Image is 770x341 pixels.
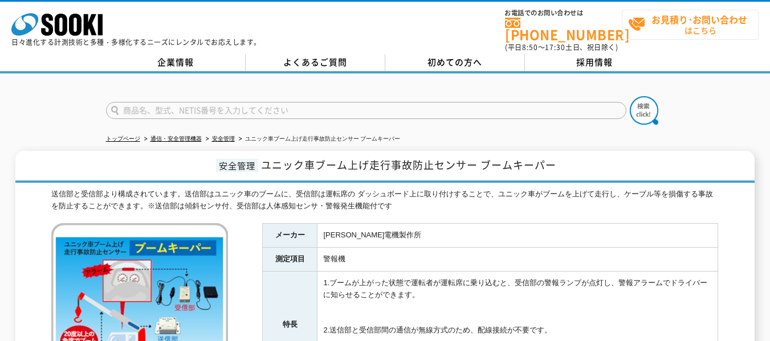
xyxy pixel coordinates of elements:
[246,54,385,71] a: よくあるご質問
[505,18,622,41] a: [PHONE_NUMBER]
[525,54,665,71] a: 採用情報
[263,224,317,248] th: メーカー
[651,13,747,26] strong: お見積り･お問い合わせ
[212,135,235,142] a: 安全管理
[261,157,556,172] span: ユニック車ブーム上げ走行事故防止センサー ブームキーパー
[545,42,565,52] span: 17:30
[106,135,140,142] a: トップページ
[51,188,718,212] div: 送信部と受信部より構成されています。送信部はユニック車のブームに、受信部は運転席の ダッシュボード上に取り付けすることで、ユニック車がブームを上げて走行し、ケーブル等を損傷する事故を防止すること...
[628,10,758,39] span: はこちら
[317,224,718,248] td: [PERSON_NAME]電機製作所
[630,96,658,125] img: btn_search.png
[505,10,622,17] span: お電話でのお問い合わせは
[106,54,246,71] a: 企業情報
[317,248,718,272] td: 警報機
[106,102,626,119] input: 商品名、型式、NETIS番号を入力してください
[263,248,317,272] th: 測定項目
[622,10,759,40] a: お見積り･お問い合わせはこちら
[385,54,525,71] a: 初めての方へ
[150,135,202,142] a: 通信・安全管理機器
[427,56,482,68] span: 初めての方へ
[522,42,538,52] span: 8:50
[505,42,618,52] span: (平日 ～ 土日、祝日除く)
[237,133,401,145] li: ユニック車ブーム上げ走行事故防止センサー ブームキーパー
[216,159,258,172] span: 安全管理
[11,39,261,46] p: 日々進化する計測技術と多種・多様化するニーズにレンタルでお応えします。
